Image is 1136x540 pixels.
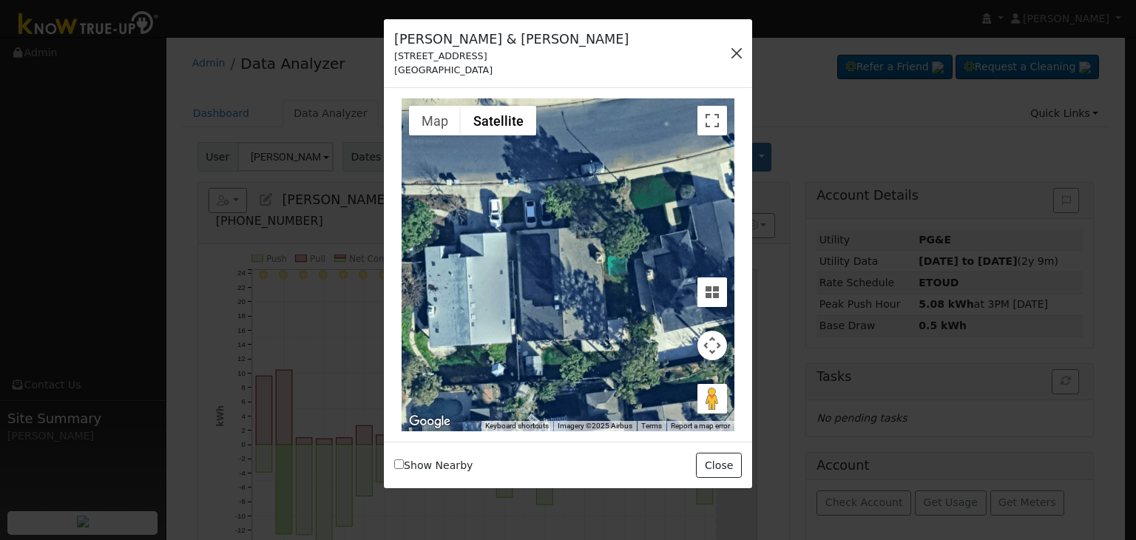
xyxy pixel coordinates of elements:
h5: [PERSON_NAME] & [PERSON_NAME] [394,30,629,49]
button: Show street map [409,106,461,135]
button: Toggle fullscreen view [697,106,727,135]
button: Map camera controls [697,331,727,360]
button: Show satellite imagery [461,106,536,135]
button: Tilt map [697,277,727,307]
button: Close [696,453,741,478]
button: Drag Pegman onto the map to open Street View [697,384,727,414]
div: [STREET_ADDRESS] [394,49,629,63]
label: Show Nearby [394,458,473,473]
span: Imagery ©2025 Airbus [558,422,632,430]
img: Google [405,412,454,431]
div: [GEOGRAPHIC_DATA] [394,63,629,77]
a: Report a map error [671,422,730,430]
button: Keyboard shortcuts [485,421,549,431]
a: Open this area in Google Maps (opens a new window) [405,412,454,431]
input: Show Nearby [394,459,404,469]
a: Terms (opens in new tab) [641,422,662,430]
